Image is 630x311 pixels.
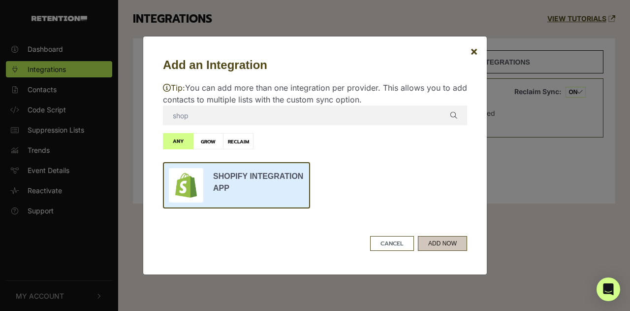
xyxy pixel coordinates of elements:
label: GROW [193,133,223,149]
p: You can add more than one integration per provider. This allows you to add contacts to multiple l... [163,82,467,105]
button: Close [462,37,486,65]
div: Open Intercom Messenger [597,277,620,301]
span: × [470,44,478,58]
h5: Add an Integration [163,56,467,74]
span: Tip: [163,83,185,93]
label: RECLAIM [223,133,253,149]
input: Search integrations [163,105,467,125]
label: ANY [163,133,193,149]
